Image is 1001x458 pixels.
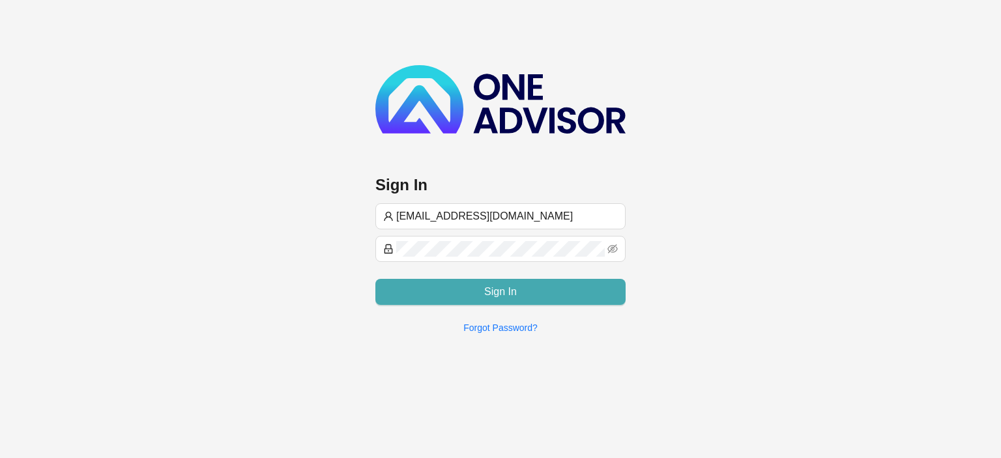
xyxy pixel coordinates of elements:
span: user [383,211,394,222]
span: Sign In [484,284,517,300]
input: Username [396,208,618,224]
span: lock [383,244,394,254]
span: eye-invisible [607,244,618,254]
button: Sign In [375,279,626,305]
a: Forgot Password? [463,322,538,333]
img: b89e593ecd872904241dc73b71df2e41-logo-dark.svg [375,65,626,134]
h3: Sign In [375,175,626,195]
